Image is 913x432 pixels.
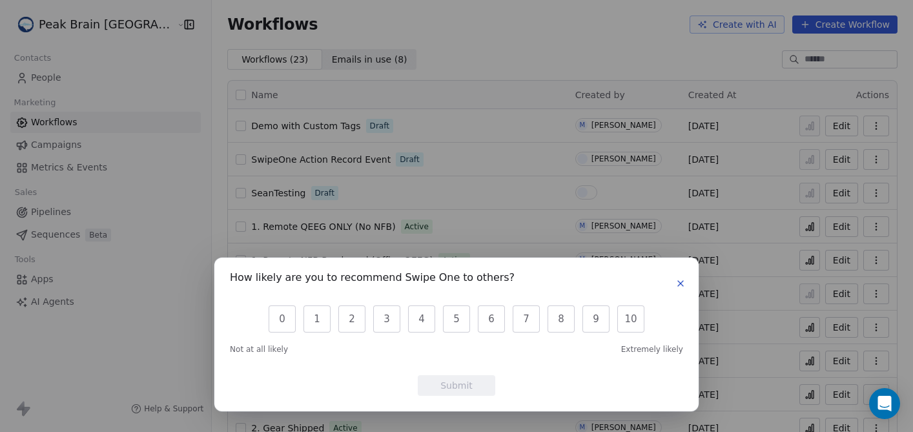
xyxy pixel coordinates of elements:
button: 8 [548,305,575,333]
button: 0 [269,305,296,333]
button: Submit [418,375,495,396]
button: 5 [443,305,470,333]
span: Not at all likely [230,344,288,355]
button: 10 [617,305,644,333]
button: 7 [513,305,540,333]
button: 6 [478,305,505,333]
button: 9 [582,305,610,333]
button: 3 [373,305,400,333]
button: 1 [303,305,331,333]
button: 4 [408,305,435,333]
button: 2 [338,305,365,333]
h1: How likely are you to recommend Swipe One to others? [230,273,515,286]
span: Extremely likely [621,344,683,355]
